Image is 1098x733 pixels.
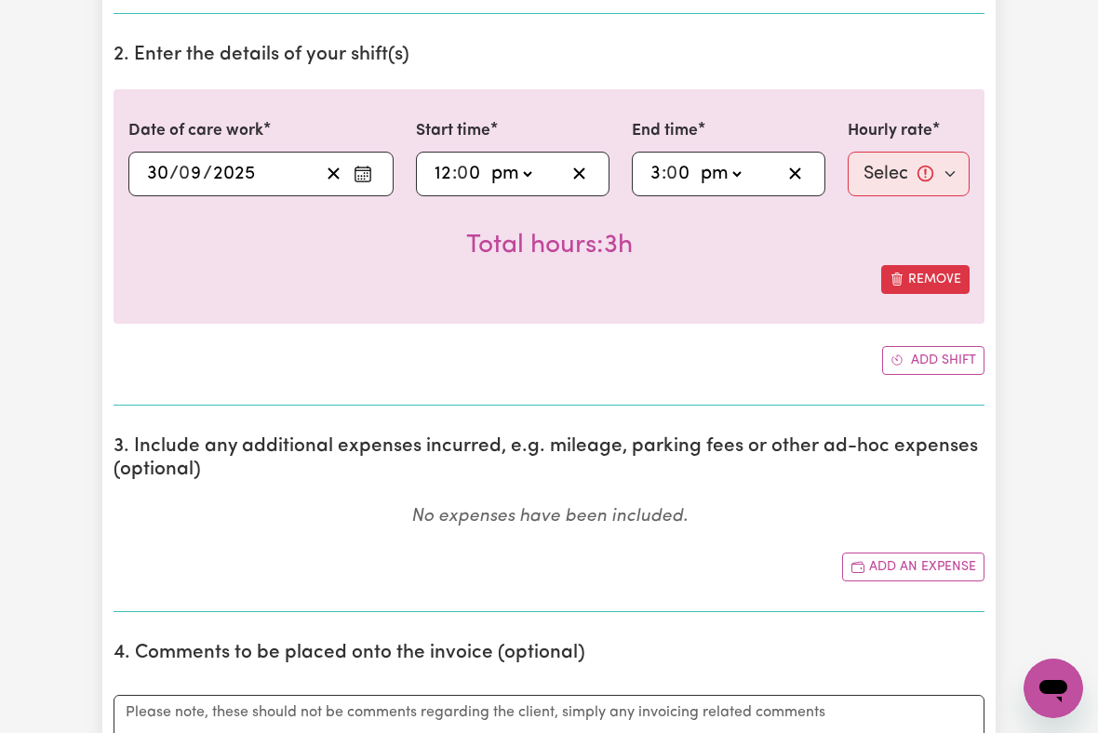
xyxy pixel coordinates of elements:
[848,119,932,143] label: Hourly rate
[128,119,263,143] label: Date of care work
[881,265,970,294] button: Remove this shift
[1024,659,1083,718] iframe: Button to launch messaging window
[179,165,190,183] span: 0
[632,119,698,143] label: End time
[169,164,179,184] span: /
[416,119,490,143] label: Start time
[662,164,666,184] span: :
[146,160,169,188] input: --
[348,160,378,188] button: Enter the date of care work
[668,160,692,188] input: --
[459,160,483,188] input: --
[666,165,677,183] span: 0
[114,435,984,482] h2: 3. Include any additional expenses incurred, e.g. mileage, parking fees or other ad-hoc expenses ...
[319,160,348,188] button: Clear date
[212,160,256,188] input: ----
[114,642,984,665] h2: 4. Comments to be placed onto the invoice (optional)
[842,553,984,581] button: Add another expense
[452,164,457,184] span: :
[203,164,212,184] span: /
[180,160,203,188] input: --
[457,165,468,183] span: 0
[466,233,633,259] span: Total hours worked: 3 hours
[114,44,984,67] h2: 2. Enter the details of your shift(s)
[882,346,984,375] button: Add another shift
[411,508,688,526] em: No expenses have been included.
[649,160,662,188] input: --
[434,160,452,188] input: --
